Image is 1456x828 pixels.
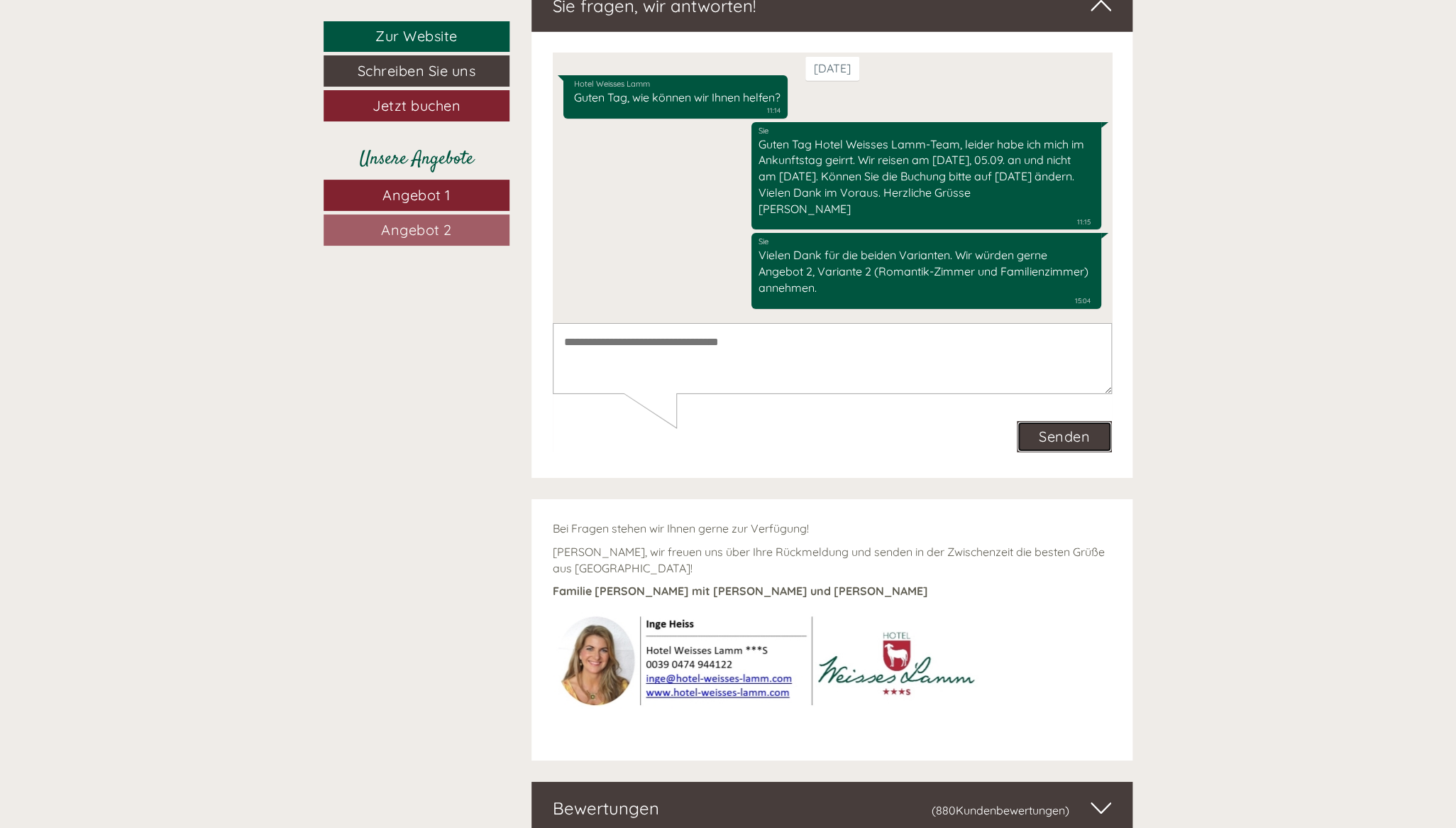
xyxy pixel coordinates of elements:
small: 11:15 [206,164,538,174]
div: Guten Tag, wie können wir Ihnen helfen? [11,22,235,65]
p: Bei Fragen stehen wir Ihnen gerne zur Verfügung! [553,521,1112,537]
span: Angebot 2 [381,221,452,239]
div: Guten Tag Hotel Weisses Lamm-Team, leider habe ich mich im Ankunftstag geirrt. Wir reisen am [DAT... [199,69,548,177]
img: image [553,606,978,709]
p: [PERSON_NAME], wir freuen uns über Ihre Rückmeldung und senden in der Zwischenzeit die besten Grü... [553,544,1112,577]
small: 11:14 [21,53,228,62]
div: Sie [206,183,538,194]
small: (880 ) [932,803,1069,817]
div: [DATE] [253,4,307,28]
span: Kundenbewertungen [956,803,1065,817]
button: Senden [464,368,559,399]
a: Zur Website [324,21,509,52]
div: Unsere Angebote [324,146,509,173]
a: Jetzt buchen [324,90,509,121]
div: Vielen Dank für die beiden Varianten. Wir würden gerne Angebot 2, Variante 2 (Romantik-Zimmer und... [199,180,548,255]
span: Angebot 1 [382,186,451,204]
a: Schreiben Sie uns [324,55,509,87]
div: Sie [206,72,538,83]
strong: Familie [PERSON_NAME] mit [PERSON_NAME] und [PERSON_NAME] [553,584,928,598]
small: 15:04 [206,243,538,253]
